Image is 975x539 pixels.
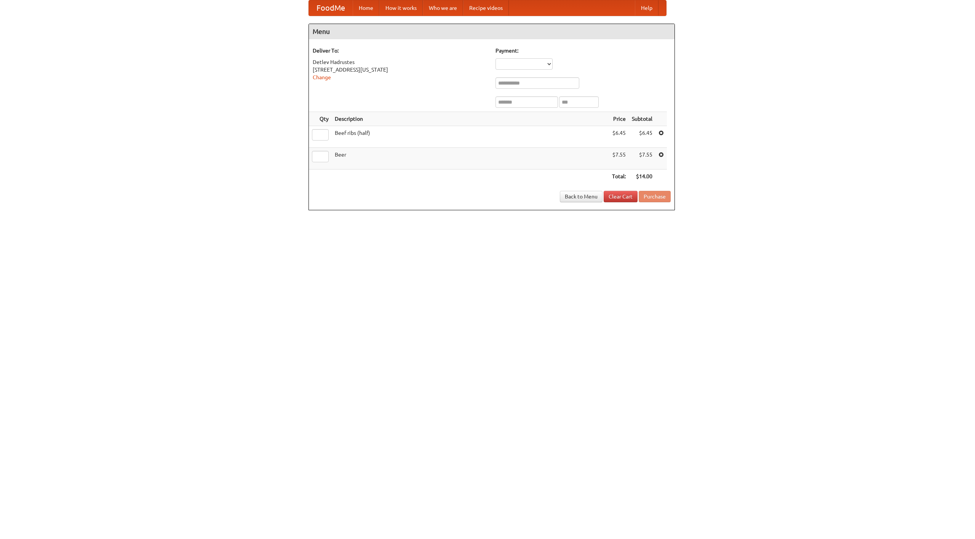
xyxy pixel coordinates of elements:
button: Purchase [639,191,671,202]
a: Home [353,0,379,16]
a: Back to Menu [560,191,603,202]
td: $7.55 [609,148,629,170]
h5: Payment: [495,47,671,54]
th: Qty [309,112,332,126]
h5: Deliver To: [313,47,488,54]
a: Clear Cart [604,191,638,202]
h4: Menu [309,24,675,39]
td: Beef ribs (half) [332,126,609,148]
td: $6.45 [629,126,655,148]
th: Description [332,112,609,126]
th: Price [609,112,629,126]
th: $14.00 [629,170,655,184]
a: Recipe videos [463,0,509,16]
div: [STREET_ADDRESS][US_STATE] [313,66,488,74]
a: How it works [379,0,423,16]
th: Subtotal [629,112,655,126]
div: Detlev Hadrustes [313,58,488,66]
a: Change [313,74,331,80]
td: $6.45 [609,126,629,148]
a: FoodMe [309,0,353,16]
td: $7.55 [629,148,655,170]
th: Total: [609,170,629,184]
a: Who we are [423,0,463,16]
a: Help [635,0,659,16]
td: Beer [332,148,609,170]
